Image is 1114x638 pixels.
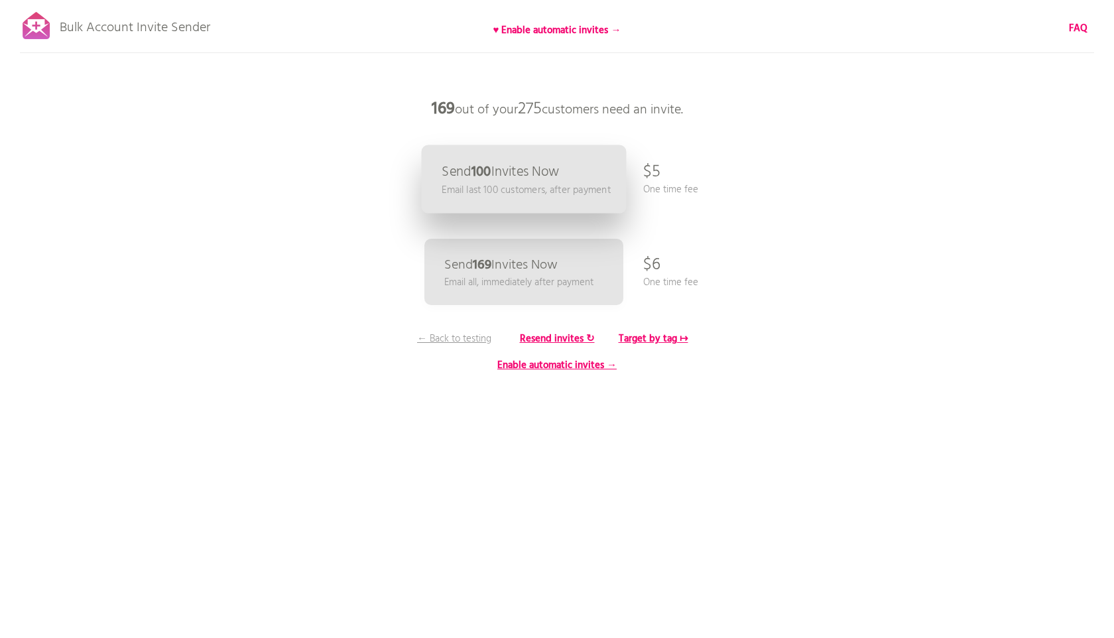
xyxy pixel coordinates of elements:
p: $5 [643,153,660,192]
p: ← Back to testing [404,332,504,346]
p: One time fee [643,275,698,290]
b: Target by tag ↦ [619,331,688,347]
b: 169 [432,96,455,123]
p: out of your customers need an invite. [358,90,756,129]
b: 169 [473,255,491,276]
a: Send100Invites Now Email last 100 customers, after payment [422,145,627,214]
b: ♥ Enable automatic invites → [493,23,621,38]
p: One time fee [643,182,698,197]
b: Enable automatic invites → [497,357,617,373]
p: Email all, immediately after payment [444,275,593,290]
p: $6 [643,245,660,285]
b: 100 [471,161,491,183]
p: Send Invites Now [444,259,558,272]
b: Resend invites ↻ [520,331,595,347]
a: FAQ [1069,21,1087,36]
a: Send169Invites Now Email all, immediately after payment [424,239,623,305]
p: Bulk Account Invite Sender [60,8,210,41]
p: Email last 100 customers, after payment [442,182,610,198]
span: 275 [518,96,542,123]
p: Send Invites Now [442,165,559,179]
